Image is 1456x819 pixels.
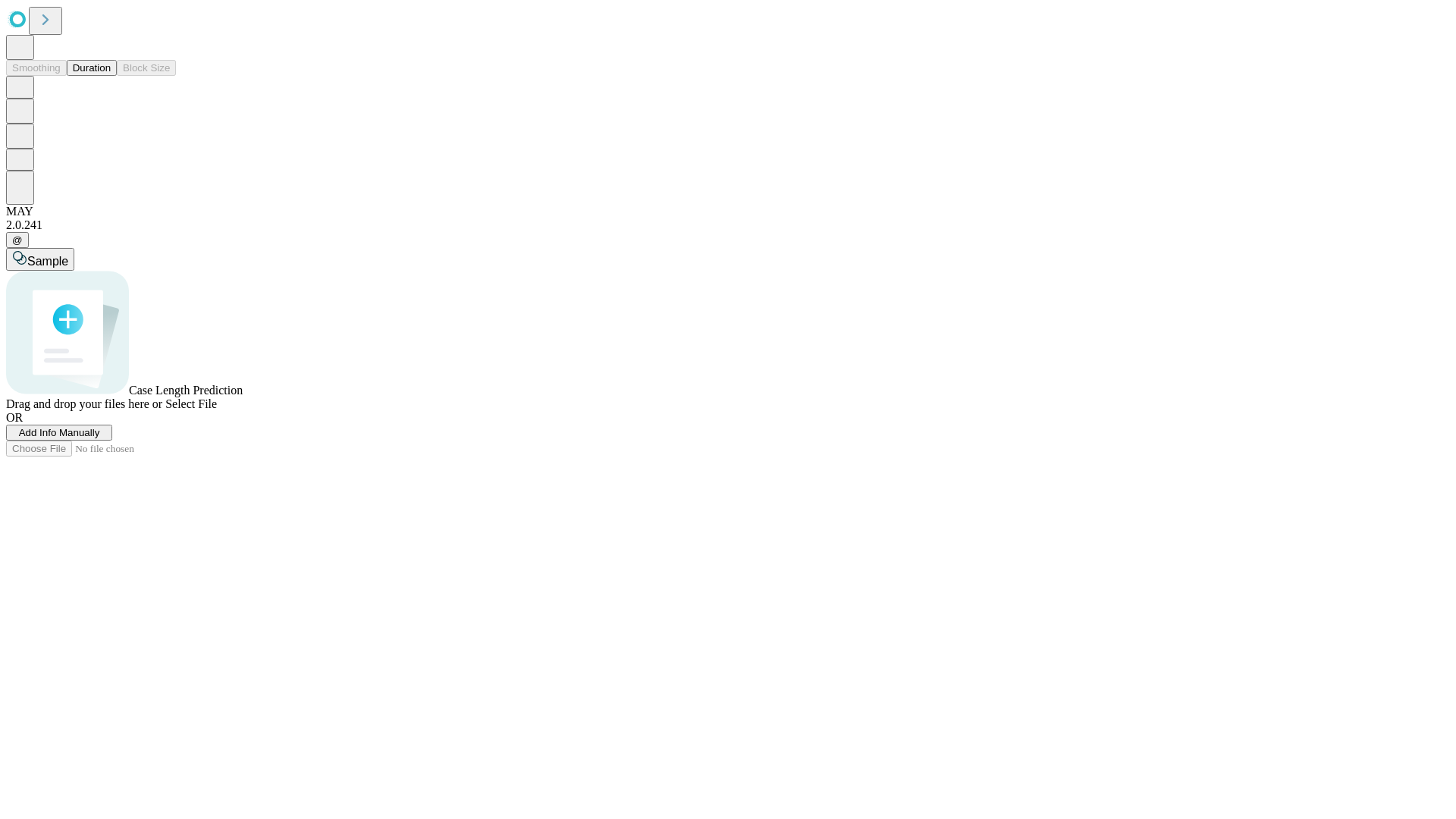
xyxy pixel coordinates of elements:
[12,234,23,246] span: @
[117,60,176,76] button: Block Size
[6,397,162,410] span: Drag and drop your files here or
[6,205,1450,218] div: MAY
[6,232,29,248] button: @
[165,397,217,410] span: Select File
[6,60,67,76] button: Smoothing
[27,255,68,268] span: Sample
[19,427,100,438] span: Add Info Manually
[67,60,117,76] button: Duration
[6,425,112,441] button: Add Info Manually
[6,411,23,424] span: OR
[6,218,1450,232] div: 2.0.241
[6,248,74,271] button: Sample
[129,384,243,397] span: Case Length Prediction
